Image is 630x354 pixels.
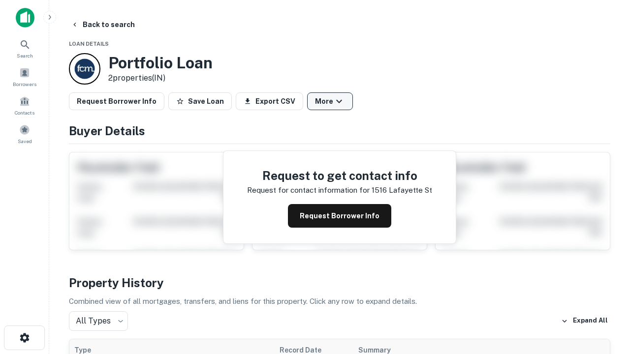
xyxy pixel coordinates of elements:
div: All Types [69,311,128,331]
p: Combined view of all mortgages, transfers, and liens for this property. Click any row to expand d... [69,295,610,307]
h4: Buyer Details [69,122,610,140]
span: Saved [18,137,32,145]
a: Saved [3,120,46,147]
h4: Request to get contact info [247,167,432,184]
iframe: Chat Widget [581,244,630,291]
button: Request Borrower Info [288,204,391,228]
img: capitalize-icon.png [16,8,34,28]
p: 1516 lafayette st [372,184,432,196]
span: Contacts [15,109,34,117]
h3: Portfolio Loan [108,54,213,72]
a: Contacts [3,92,46,118]
a: Search [3,35,46,61]
button: Back to search [67,16,139,33]
button: Request Borrower Info [69,92,164,110]
p: 2 properties (IN) [108,72,213,84]
a: Borrowers [3,63,46,90]
span: Search [17,52,33,59]
span: Borrowers [13,80,36,88]
button: Expand All [559,314,610,328]
button: Export CSV [236,92,303,110]
p: Request for contact information for [247,184,370,196]
h4: Property History [69,274,610,292]
button: Save Loan [168,92,232,110]
button: More [307,92,353,110]
span: Loan Details [69,41,109,47]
